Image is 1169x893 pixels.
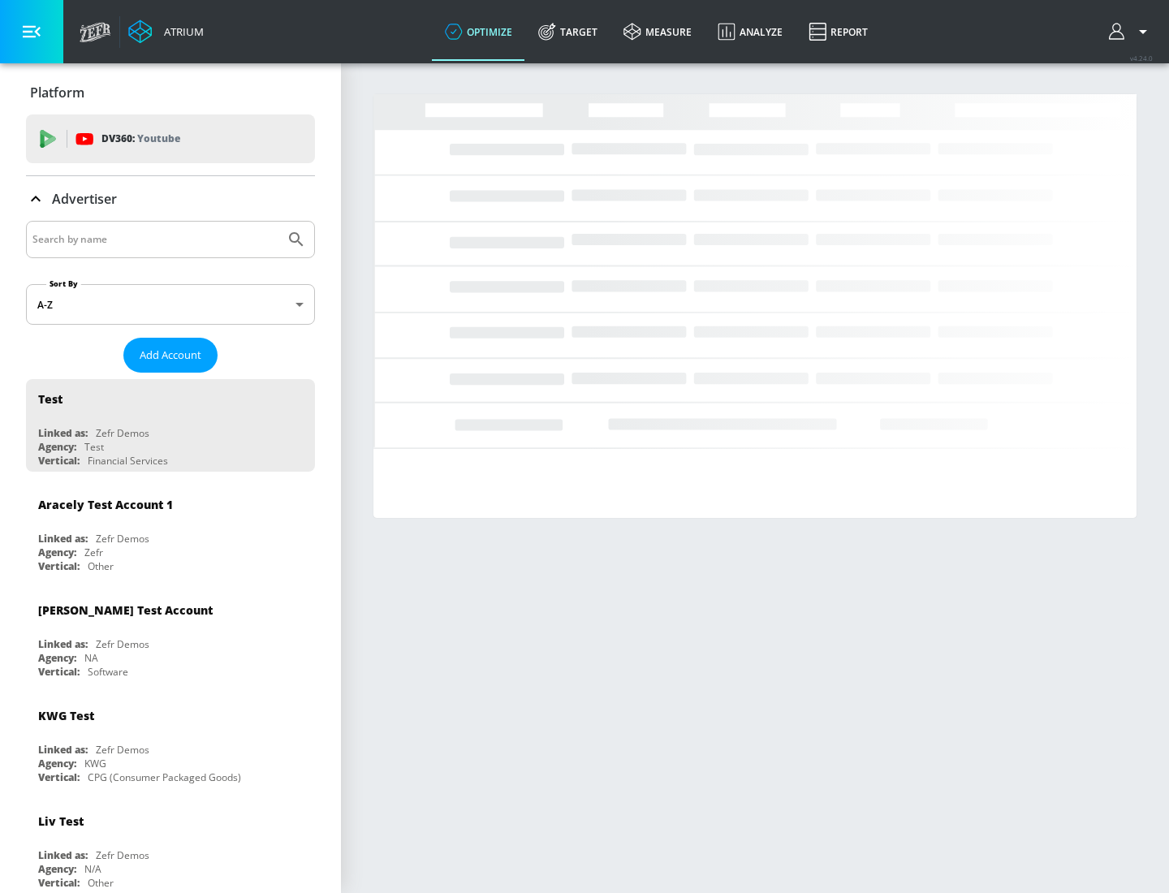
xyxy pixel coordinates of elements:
span: v 4.24.0 [1130,54,1153,63]
div: Software [88,665,128,679]
div: [PERSON_NAME] Test AccountLinked as:Zefr DemosAgency:NAVertical:Software [26,590,315,683]
div: Zefr Demos [96,532,149,546]
div: Test [38,391,63,407]
div: Agency: [38,440,76,454]
div: Agency: [38,546,76,559]
div: Agency: [38,651,76,665]
div: Aracely Test Account 1 [38,497,173,512]
div: Linked as: [38,743,88,757]
div: Agency: [38,862,76,876]
div: Zefr Demos [96,848,149,862]
p: Advertiser [52,190,117,208]
a: Target [525,2,610,61]
div: Zefr [84,546,103,559]
div: Atrium [157,24,204,39]
div: CPG (Consumer Packaged Goods) [88,770,241,784]
a: Report [796,2,881,61]
div: Liv Test [38,813,84,829]
div: KWG TestLinked as:Zefr DemosAgency:KWGVertical:CPG (Consumer Packaged Goods) [26,696,315,788]
div: Aracely Test Account 1Linked as:Zefr DemosAgency:ZefrVertical:Other [26,485,315,577]
div: Vertical: [38,770,80,784]
div: Test [84,440,104,454]
input: Search by name [32,229,278,250]
div: Linked as: [38,637,88,651]
a: Analyze [705,2,796,61]
div: A-Z [26,284,315,325]
div: KWG Test [38,708,94,723]
div: Platform [26,70,315,115]
div: NA [84,651,98,665]
p: Youtube [137,130,180,147]
div: Linked as: [38,426,88,440]
div: Advertiser [26,176,315,222]
div: Vertical: [38,559,80,573]
div: Financial Services [88,454,168,468]
div: Vertical: [38,876,80,890]
div: Vertical: [38,454,80,468]
div: TestLinked as:Zefr DemosAgency:TestVertical:Financial Services [26,379,315,472]
div: KWG [84,757,106,770]
a: measure [610,2,705,61]
div: Vertical: [38,665,80,679]
div: Other [88,876,114,890]
button: Add Account [123,338,218,373]
a: Atrium [128,19,204,44]
p: Platform [30,84,84,101]
div: DV360: Youtube [26,114,315,163]
div: Linked as: [38,532,88,546]
span: Add Account [140,346,201,365]
a: optimize [432,2,525,61]
div: Agency: [38,757,76,770]
div: Zefr Demos [96,637,149,651]
div: [PERSON_NAME] Test Account [38,602,213,618]
p: DV360: [101,130,180,148]
label: Sort By [46,278,81,289]
div: Zefr Demos [96,426,149,440]
div: Zefr Demos [96,743,149,757]
div: Linked as: [38,848,88,862]
div: Other [88,559,114,573]
div: N/A [84,862,101,876]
